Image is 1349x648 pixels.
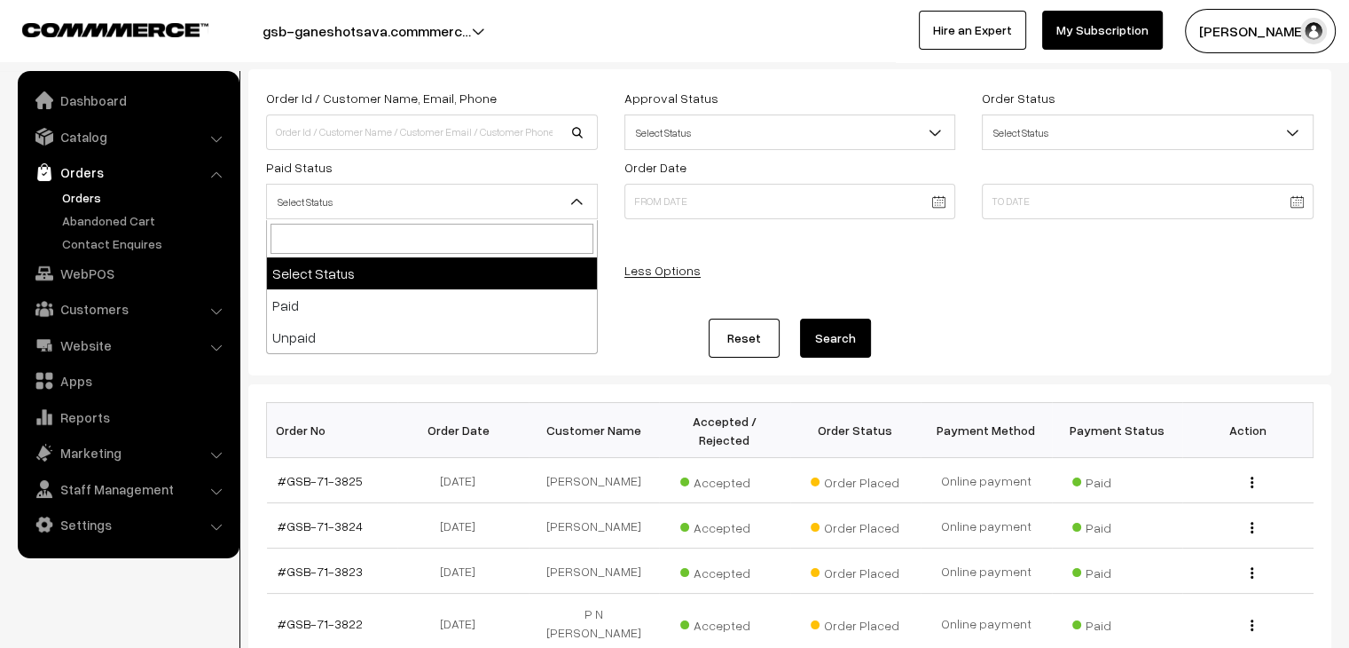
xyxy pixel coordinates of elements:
th: Customer Name [529,403,660,458]
span: Order Placed [811,514,899,537]
span: Select Status [982,115,1314,150]
li: Select Status [267,257,597,289]
img: Menu [1251,620,1253,631]
a: Customers [22,293,233,325]
img: Menu [1251,522,1253,533]
a: Contact Enquires [58,234,233,253]
a: Abandoned Cart [58,211,233,230]
span: Paid [1072,469,1161,492]
td: Online payment [921,503,1052,549]
a: Catalog [22,121,233,153]
img: user [1300,18,1327,44]
td: [PERSON_NAME] [529,503,660,549]
a: COMMMERCE [22,18,177,39]
input: To Date [982,184,1314,219]
button: Search [800,319,871,358]
span: Order Placed [811,469,899,492]
a: WebPOS [22,257,233,289]
input: Order Id / Customer Name / Customer Email / Customer Phone [266,115,598,150]
th: Order No [267,403,398,458]
input: From Date [624,184,956,219]
label: Paid Status [266,158,333,177]
td: [PERSON_NAME] [529,549,660,594]
a: Hire an Expert [919,11,1026,50]
img: Menu [1251,477,1253,488]
span: Order Placed [811,559,899,582]
span: Order Placed [811,612,899,635]
a: #GSB-71-3822 [278,616,363,631]
th: Order Date [397,403,529,458]
a: Orders [58,188,233,207]
a: Apps [22,365,233,397]
td: [PERSON_NAME] [529,458,660,503]
button: [PERSON_NAME] [1185,9,1336,53]
a: Dashboard [22,84,233,116]
th: Payment Status [1052,403,1183,458]
span: Paid [1072,559,1161,582]
td: [DATE] [397,549,529,594]
span: Accepted [680,469,769,492]
a: My Subscription [1042,11,1163,50]
a: Reset [709,319,780,358]
th: Payment Method [921,403,1052,458]
span: Select Status [624,115,956,150]
a: #GSB-71-3824 [278,518,363,533]
a: Marketing [22,437,233,469]
td: [DATE] [397,458,529,503]
img: COMMMERCE [22,23,208,36]
a: Staff Management [22,473,233,505]
span: Paid [1072,514,1161,537]
a: #GSB-71-3825 [278,473,363,488]
label: Approval Status [624,89,718,107]
li: Paid [267,289,597,321]
a: Less Options [624,263,701,278]
a: Reports [22,401,233,433]
span: Select Status [983,117,1313,148]
td: Online payment [921,458,1052,503]
span: Accepted [680,559,769,582]
label: Order Id / Customer Name, Email, Phone [266,89,497,107]
li: Unpaid [267,321,597,353]
th: Action [1182,403,1314,458]
th: Order Status [790,403,922,458]
td: Online payment [921,549,1052,594]
td: [DATE] [397,503,529,549]
th: Accepted / Rejected [659,403,790,458]
span: Select Status [625,117,955,148]
a: Orders [22,156,233,188]
a: Website [22,329,233,361]
button: gsb-ganeshotsava.commmerc… [200,9,533,53]
span: Accepted [680,612,769,635]
span: Paid [1072,612,1161,635]
img: Menu [1251,567,1253,579]
label: Order Status [982,89,1055,107]
span: Select Status [266,184,598,219]
span: Accepted [680,514,769,537]
label: Order Date [624,158,686,177]
a: #GSB-71-3823 [278,564,363,579]
a: Settings [22,509,233,541]
span: Select Status [267,186,597,217]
